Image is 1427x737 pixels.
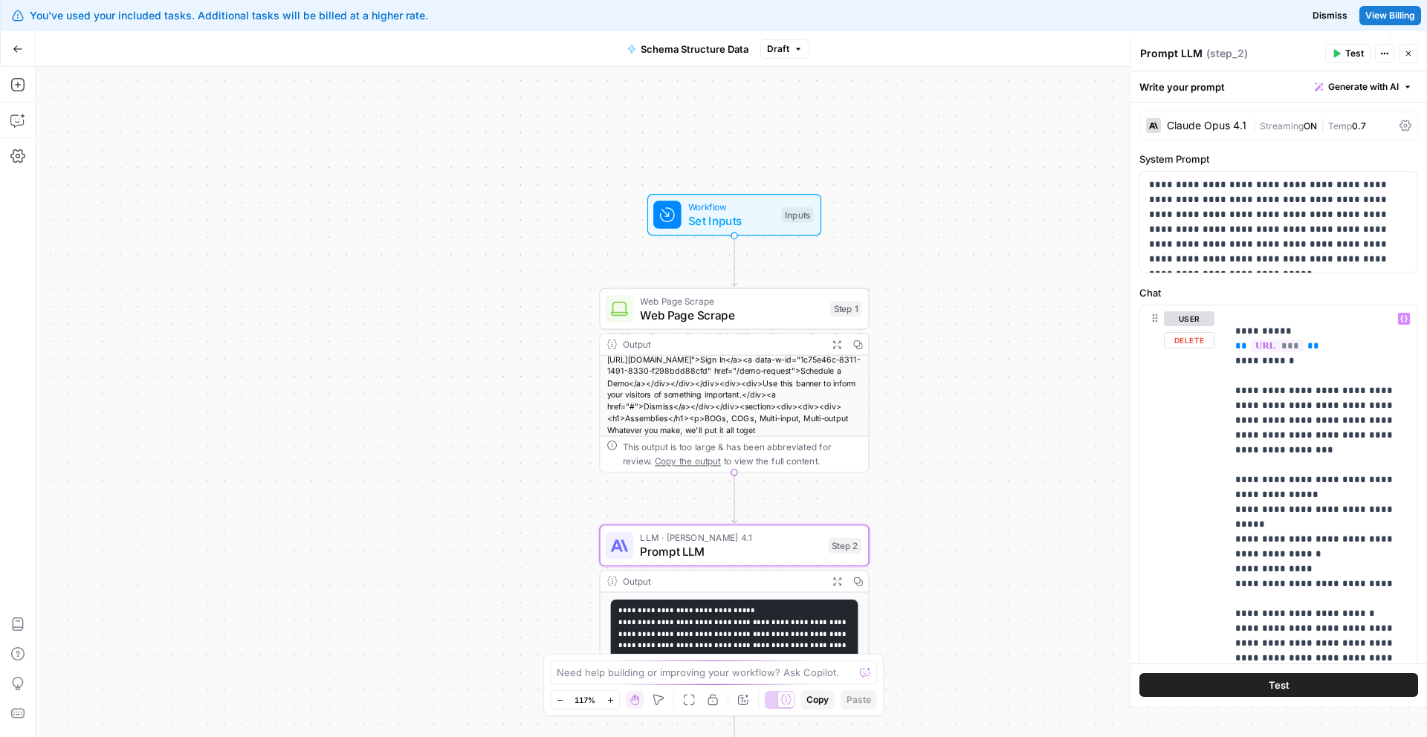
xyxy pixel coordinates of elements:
[1130,71,1427,102] div: Write your prompt
[1260,120,1304,132] span: Streaming
[1345,47,1364,60] span: Test
[640,543,821,560] span: Prompt LLM
[1325,44,1371,63] button: Test
[1304,120,1317,132] span: ON
[1309,77,1418,97] button: Generate with AI
[623,337,821,351] div: Output
[623,574,821,588] div: Output
[1140,46,1203,61] textarea: Prompt LLM
[1352,120,1366,132] span: 0.7
[688,212,774,230] span: Set Inputs
[1167,120,1246,131] div: Claude Opus 4.1
[767,42,789,56] span: Draft
[731,473,737,523] g: Edge from step_1 to step_2
[841,690,877,710] button: Paste
[1307,6,1353,25] button: Dismiss
[640,530,821,545] span: LLM · [PERSON_NAME] 4.1
[640,294,823,308] span: Web Page Scrape
[1164,311,1214,326] button: user
[830,301,861,316] div: Step 1
[1328,120,1352,132] span: Temp
[1317,117,1328,132] span: |
[829,538,862,553] div: Step 2
[640,306,823,323] span: Web Page Scrape
[12,8,864,23] div: You've used your included tasks. Additional tasks will be billed at a higher rate.
[575,694,595,706] span: 117%
[1139,152,1418,166] label: System Prompt
[731,236,737,286] g: Edge from start to step_1
[688,200,774,214] span: Workflow
[1365,9,1415,22] span: View Billing
[1328,80,1399,94] span: Generate with AI
[1206,46,1248,61] span: ( step_2 )
[618,37,757,61] button: Schema Structure Data
[1313,9,1347,22] span: Dismiss
[1139,285,1418,300] label: Chat
[800,690,835,710] button: Copy
[1139,673,1418,697] button: Test
[1269,678,1290,692] span: Test
[655,456,721,467] span: Copy the output
[641,42,748,56] span: Schema Structure Data
[599,194,869,236] div: WorkflowSet InputsInputs
[599,288,869,473] div: Web Page ScrapeWeb Page ScrapeStep 1Output<h1>Simple, Robust Assembly Management Software | Distr...
[1252,117,1260,132] span: |
[760,39,809,59] button: Draft
[1359,6,1421,25] a: View Billing
[623,441,861,468] div: This output is too large & has been abbreviated for review. to view the full content.
[1164,332,1214,348] button: Delete
[806,693,829,707] span: Copy
[781,207,813,223] div: Inputs
[847,693,871,707] span: Paste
